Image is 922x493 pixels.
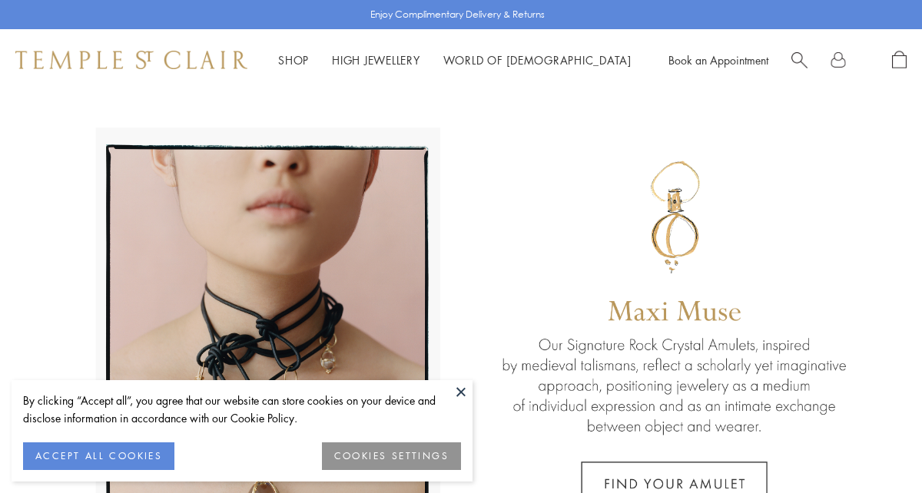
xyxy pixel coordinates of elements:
[845,421,907,478] iframe: Gorgias live chat messenger
[892,51,907,70] a: Open Shopping Bag
[23,392,461,427] div: By clicking “Accept all”, you agree that our website can store cookies on your device and disclos...
[23,442,174,470] button: ACCEPT ALL COOKIES
[322,442,461,470] button: COOKIES SETTINGS
[15,51,247,69] img: Temple St. Clair
[791,51,808,70] a: Search
[370,7,545,22] p: Enjoy Complimentary Delivery & Returns
[332,52,420,68] a: High JewelleryHigh Jewellery
[668,52,768,68] a: Book an Appointment
[278,51,632,70] nav: Main navigation
[443,52,632,68] a: World of [DEMOGRAPHIC_DATA]World of [DEMOGRAPHIC_DATA]
[278,52,309,68] a: ShopShop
